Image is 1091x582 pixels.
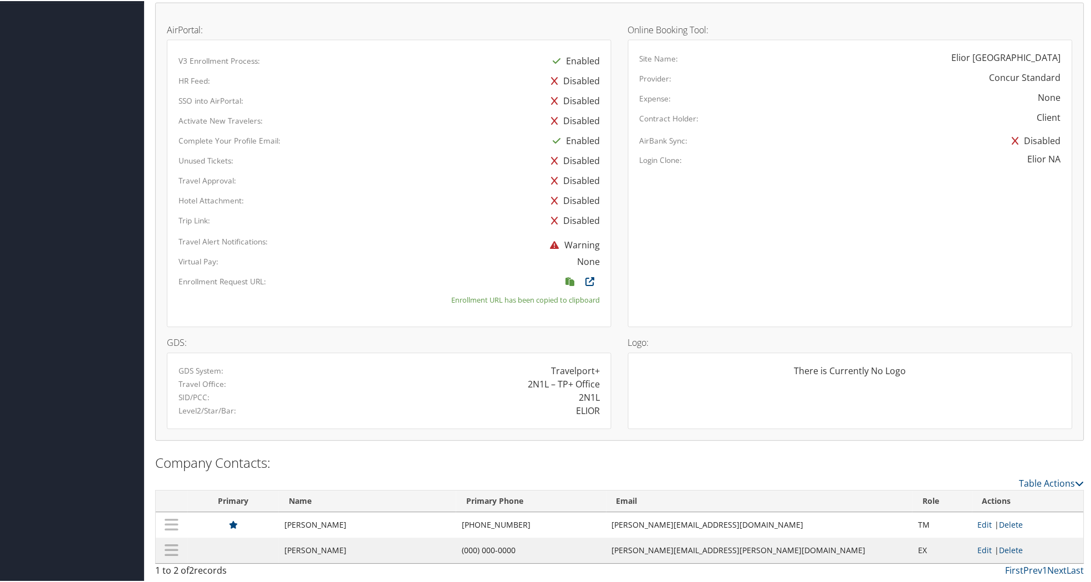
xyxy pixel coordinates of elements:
div: Disabled [545,70,600,90]
a: Last [1067,564,1084,576]
a: First [1006,564,1024,576]
label: HR Feed: [179,75,210,86]
small: Enrollment URL has been copied to clipboard [451,294,600,305]
th: Role [912,490,972,512]
th: Primary [188,490,279,512]
div: None [1038,90,1061,104]
h4: Logo: [628,338,1073,346]
label: Activate New Travelers: [179,115,263,126]
div: Client [1037,110,1061,124]
div: 2N1L – TP+ Office [528,377,600,390]
span: Warning [544,238,600,251]
h4: Online Booking Tool: [628,24,1073,33]
label: AirBank Sync: [640,135,688,146]
td: [PERSON_NAME][EMAIL_ADDRESS][PERSON_NAME][DOMAIN_NAME] [606,537,913,563]
label: Virtual Pay: [179,256,218,267]
label: V3 Enrollment Process: [179,55,260,66]
a: Delete [1000,519,1023,529]
div: Disabled [545,210,600,230]
a: Prev [1024,564,1043,576]
div: There is Currently No Logo [640,364,1061,386]
div: ELIOR [576,404,600,417]
label: Site Name: [640,53,679,64]
td: | [972,512,1084,537]
span: 2 [189,564,194,576]
h4: GDS: [167,338,611,346]
a: 1 [1043,564,1048,576]
label: Provider: [640,73,672,84]
a: Edit [978,544,992,555]
div: Disabled [545,90,600,110]
a: Next [1048,564,1067,576]
div: Disabled [545,190,600,210]
div: Concur Standard [990,70,1061,84]
th: Actions [972,490,1084,512]
label: Login Clone: [640,154,682,165]
label: Level2/Star/Bar: [179,405,236,416]
a: Table Actions [1019,477,1084,489]
div: Disabled [545,170,600,190]
a: Delete [1000,544,1023,555]
label: Travel Alert Notifications: [179,236,268,247]
div: 2N1L [579,390,600,404]
th: Email [606,490,913,512]
label: Complete Your Profile Email: [179,135,281,146]
div: Enabled [547,50,600,70]
label: Contract Holder: [640,113,699,124]
td: [PERSON_NAME] [279,512,456,537]
td: [PERSON_NAME][EMAIL_ADDRESS][DOMAIN_NAME] [606,512,913,537]
td: | [972,537,1084,563]
td: EX [912,537,972,563]
h4: AirPortal: [167,24,611,33]
h2: Company Contacts: [155,453,1084,472]
td: [PERSON_NAME] [279,537,456,563]
label: Expense: [640,93,671,104]
div: Disabled [545,110,600,130]
div: Disabled [1007,130,1061,150]
td: TM [912,512,972,537]
div: Elior NA [1028,152,1061,165]
td: [PHONE_NUMBER] [456,512,606,537]
a: Edit [978,519,992,529]
label: SID/PCC: [179,391,210,402]
div: None [577,254,600,268]
label: Travel Approval: [179,175,236,186]
label: Trip Link: [179,215,210,226]
div: Elior [GEOGRAPHIC_DATA] [952,50,1061,64]
label: Enrollment Request URL: [179,275,266,287]
div: Disabled [545,150,600,170]
th: Name [279,490,456,512]
div: Travelport+ [551,364,600,377]
div: 1 to 2 of records [155,563,375,582]
td: (000) 000-0000 [456,537,606,563]
label: Travel Office: [179,378,226,389]
div: Enabled [547,130,600,150]
label: Hotel Attachment: [179,195,244,206]
label: Unused Tickets: [179,155,233,166]
label: GDS System: [179,365,223,376]
th: Primary Phone [456,490,606,512]
label: SSO into AirPortal: [179,95,243,106]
